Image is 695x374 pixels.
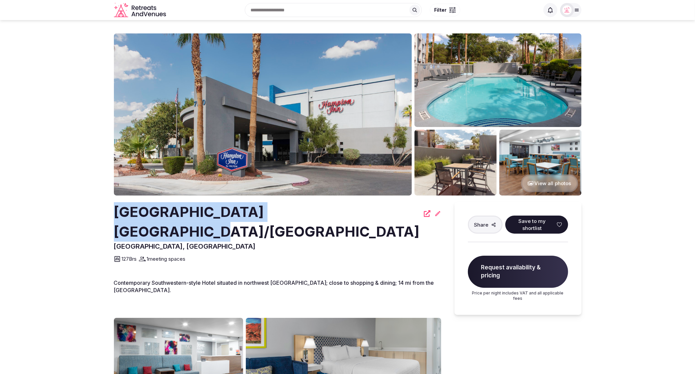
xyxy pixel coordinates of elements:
button: Filter [430,4,460,16]
span: Request availability & pricing [468,256,568,288]
span: 127 Brs [122,255,137,262]
img: Venue cover photo [114,33,412,196]
span: Share [474,221,489,228]
span: [GEOGRAPHIC_DATA], [GEOGRAPHIC_DATA] [114,242,256,250]
a: Visit the homepage [114,3,167,18]
svg: Retreats and Venues company logo [114,3,167,18]
span: 1 meeting spaces [147,255,186,262]
img: miaceralde [562,5,572,15]
img: Venue gallery photo [414,33,581,127]
button: Save to my shortlist [505,216,568,234]
button: Share [468,216,503,234]
span: Contemporary Southwestern-style Hotel situated in northwest [GEOGRAPHIC_DATA]; close to shopping ... [114,279,434,293]
img: Venue gallery photo [499,130,581,196]
button: View all photos [521,174,578,192]
img: Venue gallery photo [414,130,497,196]
p: Price per night includes VAT and all applicable fees [468,290,568,302]
span: Save to my shortlist [511,218,554,232]
span: Filter [434,7,447,13]
h2: [GEOGRAPHIC_DATA] [GEOGRAPHIC_DATA]/[GEOGRAPHIC_DATA] [114,202,420,242]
